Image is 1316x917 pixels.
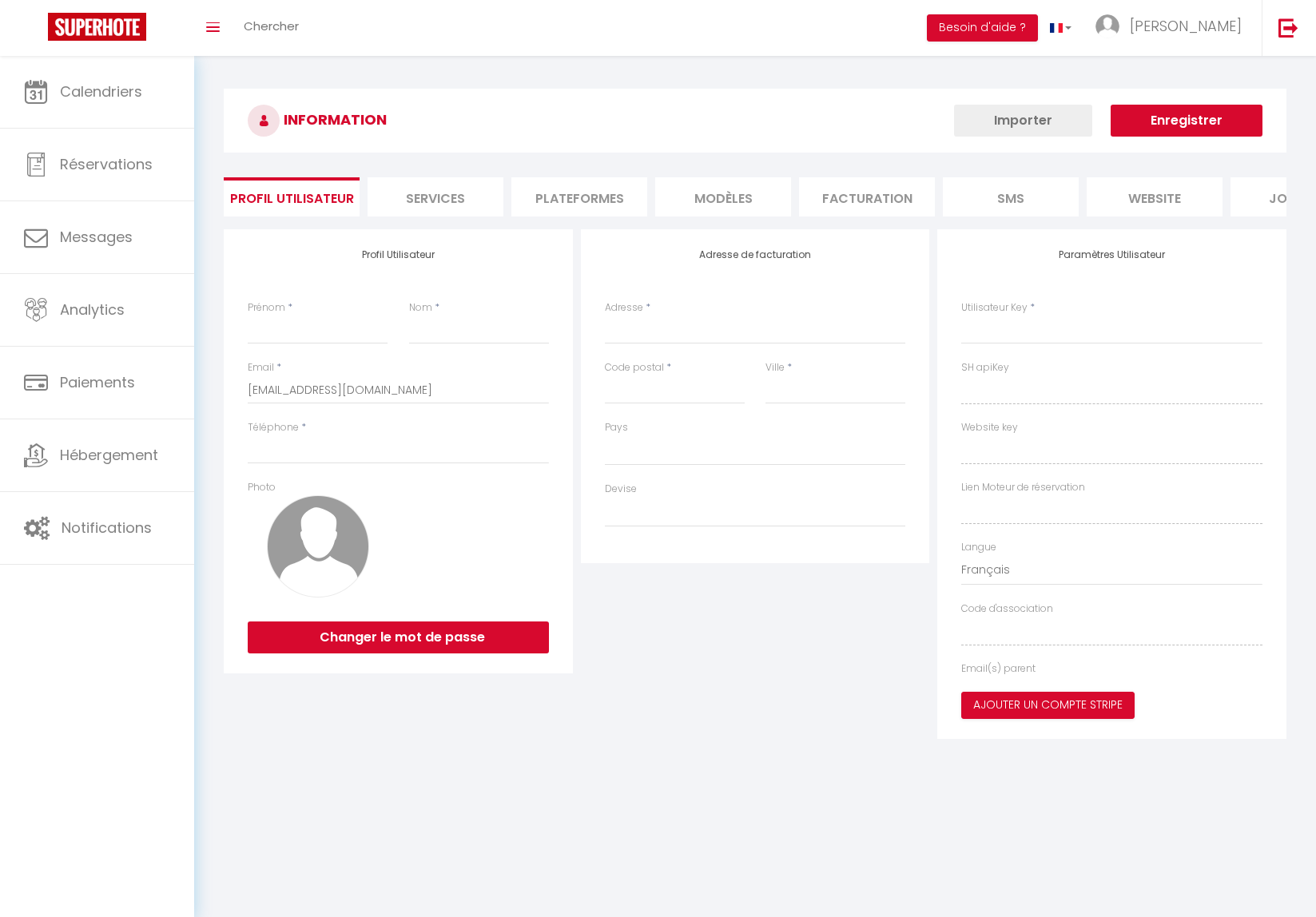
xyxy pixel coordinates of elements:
label: Email [248,360,274,375]
h4: Adresse de facturation [605,249,906,260]
span: Calendriers [60,81,142,101]
button: Changer le mot de passe [248,621,549,653]
li: Services [368,177,503,216]
label: Lien Moteur de réservation [961,480,1085,495]
label: Photo [248,480,276,495]
label: Utilisateur Key [961,300,1028,316]
li: SMS [943,177,1079,216]
button: Besoin d'aide ? [927,14,1038,42]
li: Facturation [799,177,935,216]
span: Réservations [60,154,153,174]
label: Ville [765,360,785,375]
label: Pays [605,420,628,435]
li: Profil Utilisateur [224,177,360,216]
span: Notifications [62,518,152,538]
button: Ouvrir le widget de chat LiveChat [13,6,61,54]
label: Code d'association [961,601,1053,617]
label: Email(s) parent [961,661,1036,677]
img: Super Booking [48,13,146,41]
label: Devise [605,482,637,497]
li: Plateformes [511,177,647,216]
label: Code postal [605,360,664,375]
li: website [1087,177,1223,216]
button: Enregistrer [1111,105,1262,137]
label: Adresse [605,300,643,316]
li: MODÈLES [655,177,791,216]
label: Langue [961,540,996,555]
span: [PERSON_NAME] [1130,16,1242,36]
label: SH apiKey [961,360,1009,375]
img: ... [1095,14,1119,38]
img: avatar.png [267,495,369,597]
label: Website key [961,420,1018,435]
span: Messages [60,227,133,247]
label: Téléphone [248,420,299,435]
button: Ajouter un compte Stripe [961,692,1135,719]
span: Analytics [60,300,125,320]
img: logout [1278,18,1298,38]
label: Prénom [248,300,285,316]
span: Chercher [244,18,299,34]
iframe: Chat [1248,845,1304,905]
button: Importer [954,105,1092,137]
label: Nom [409,300,432,316]
h4: Paramètres Utilisateur [961,249,1262,260]
span: Paiements [60,372,135,392]
span: Hébergement [60,445,158,465]
h4: Profil Utilisateur [248,249,549,260]
h3: INFORMATION [224,89,1286,153]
